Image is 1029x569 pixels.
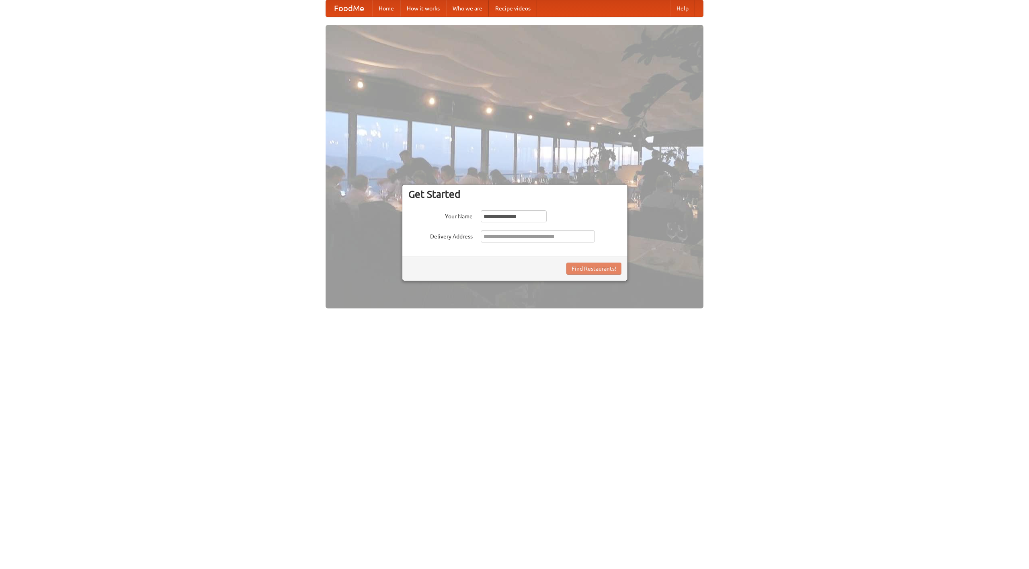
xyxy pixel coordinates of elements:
a: Recipe videos [489,0,537,16]
a: FoodMe [326,0,372,16]
a: Help [670,0,695,16]
label: Your Name [408,210,473,220]
button: Find Restaurants! [566,263,621,275]
a: Who we are [446,0,489,16]
a: How it works [400,0,446,16]
h3: Get Started [408,188,621,200]
a: Home [372,0,400,16]
label: Delivery Address [408,230,473,240]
